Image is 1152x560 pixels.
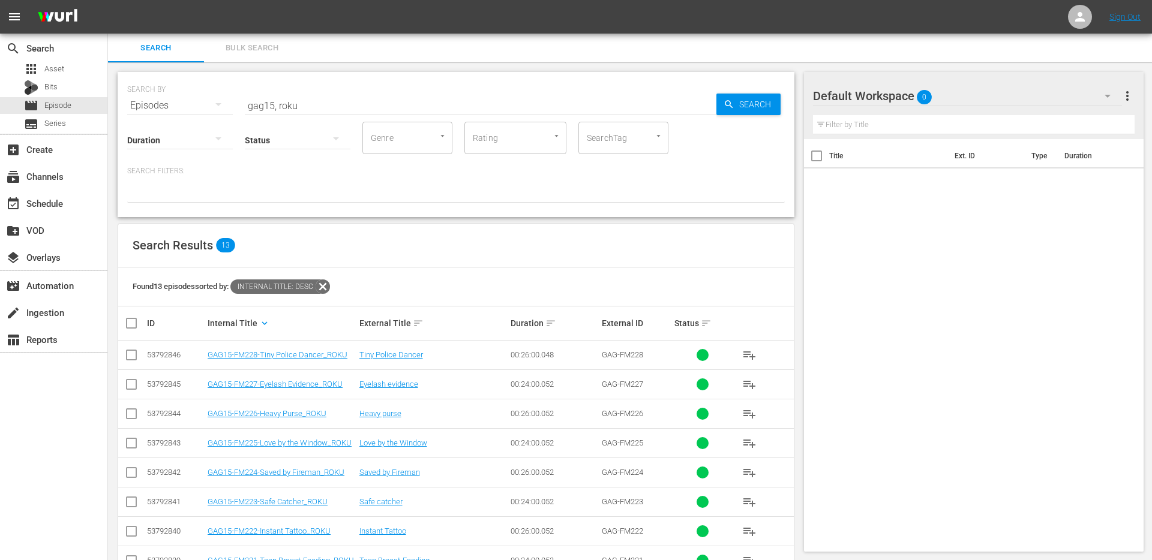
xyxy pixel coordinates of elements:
[551,130,562,141] button: Open
[1109,12,1141,22] a: Sign Out
[6,143,20,157] span: Create
[147,468,204,477] div: 53792842
[735,487,764,516] button: playlist_add
[208,316,356,330] div: Internal Title
[1120,89,1135,103] span: more_vert
[24,62,38,76] span: Asset
[44,100,71,112] span: Episode
[829,139,947,173] th: Title
[511,350,598,359] div: 00:26:00.048
[127,166,785,176] p: Search Filters:
[147,497,204,506] div: 53792841
[742,495,757,509] span: playlist_add
[208,438,352,447] a: GAG15-FM225-Love by the Window_ROKU
[735,517,764,546] button: playlist_add
[545,318,556,329] span: sort
[1024,139,1057,173] th: Type
[511,438,598,447] div: 00:24:00.052
[813,79,1122,113] div: Default Workspace
[511,468,598,477] div: 00:26:00.052
[1120,82,1135,110] button: more_vert
[511,409,598,418] div: 00:26:00.052
[413,318,424,329] span: sort
[735,341,764,369] button: playlist_add
[602,409,643,418] span: GAG-FM226
[147,380,204,389] div: 53792845
[511,497,598,506] div: 00:24:00.052
[602,350,643,359] span: GAG-FM228
[716,94,781,115] button: Search
[115,41,197,55] span: Search
[147,318,204,328] div: ID
[735,458,764,487] button: playlist_add
[947,139,1024,173] th: Ext. ID
[24,98,38,113] span: Episode
[208,380,343,389] a: GAG15-FM227-Eyelash Evidence_ROKU
[742,465,757,480] span: playlist_add
[208,497,328,506] a: GAG15-FM223-Safe Catcher_ROKU
[742,348,757,362] span: playlist_add
[208,409,326,418] a: GAG15-FM226-Heavy Purse_ROKU
[653,130,664,141] button: Open
[29,3,86,31] img: ans4CAIJ8jUAAAAAAAAAAAAAAAAAAAAAAAAgQb4GAAAAAAAAAAAAAAAAAAAAAAAAJMjXAAAAAAAAAAAAAAAAAAAAAAAAgAT5G...
[44,81,58,93] span: Bits
[359,526,406,535] a: Instant Tattoo
[208,468,344,477] a: GAG15-FM224-Saved by Fireman_ROKU
[211,41,293,55] span: Bulk Search
[735,429,764,457] button: playlist_add
[742,407,757,421] span: playlist_add
[734,94,781,115] span: Search
[359,497,403,506] a: Safe catcher
[602,497,643,506] span: GAG-FM223
[742,377,757,392] span: playlist_add
[359,380,418,389] a: Eyelash evidence
[674,316,731,330] div: Status
[917,85,932,110] span: 0
[147,526,204,535] div: 53792840
[147,409,204,418] div: 53792844
[742,436,757,450] span: playlist_add
[6,197,20,211] span: Schedule
[359,316,508,330] div: External Title
[359,468,420,477] a: Saved by Fireman
[6,170,20,184] span: Channels
[147,438,204,447] div: 53792843
[216,238,235,252] span: 13
[6,306,20,320] span: Ingestion
[133,282,330,291] span: Found 13 episodes sorted by:
[6,251,20,265] span: Overlays
[602,318,671,328] div: External ID
[359,438,427,447] a: Love by the Window
[359,350,423,359] a: Tiny Police Dancer
[602,438,643,447] span: GAG-FM225
[6,333,20,347] span: Reports
[147,350,204,359] div: 53792846
[24,117,38,131] span: Series
[602,526,643,535] span: GAG-FM222
[133,238,213,252] span: Search Results
[437,130,448,141] button: Open
[6,41,20,56] span: Search
[602,468,643,477] span: GAG-FM224
[208,350,347,359] a: GAG15-FM228-Tiny Police Dancer_ROKU
[511,526,598,535] div: 00:26:00.052
[511,380,598,389] div: 00:24:00.052
[7,10,22,24] span: menu
[742,524,757,538] span: playlist_add
[602,380,643,389] span: GAG-FM227
[127,89,233,122] div: Episodes
[511,316,598,330] div: Duration
[208,526,331,535] a: GAG15-FM222-Instant Tattoo_ROKU
[6,224,20,238] span: VOD
[735,399,764,428] button: playlist_add
[230,279,316,294] span: Internal Title: desc
[259,318,270,329] span: keyboard_arrow_down
[44,118,66,130] span: Series
[359,409,401,418] a: Heavy purse
[44,63,64,75] span: Asset
[6,279,20,293] span: Automation
[701,318,712,329] span: sort
[735,370,764,399] button: playlist_add
[24,80,38,95] div: Bits
[1057,139,1129,173] th: Duration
